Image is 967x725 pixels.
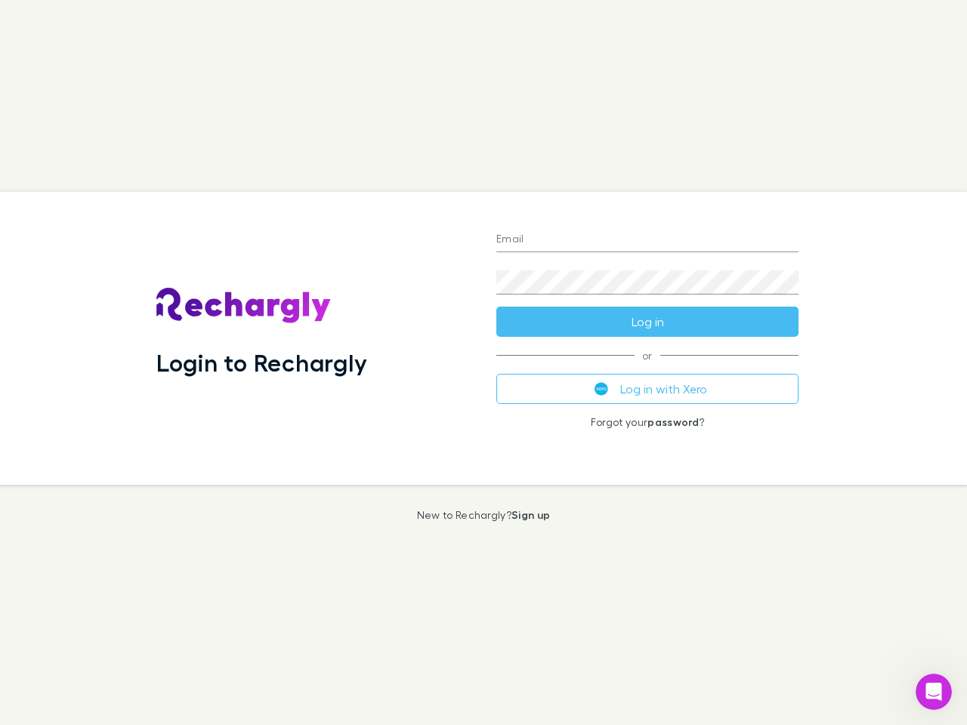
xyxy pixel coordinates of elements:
span: or [496,355,799,356]
img: Rechargly's Logo [156,288,332,324]
img: Xero's logo [595,382,608,396]
button: Log in with Xero [496,374,799,404]
a: password [647,415,699,428]
a: Sign up [511,508,550,521]
h1: Login to Rechargly [156,348,367,377]
p: New to Rechargly? [417,509,551,521]
iframe: Intercom live chat [916,674,952,710]
p: Forgot your ? [496,416,799,428]
button: Log in [496,307,799,337]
